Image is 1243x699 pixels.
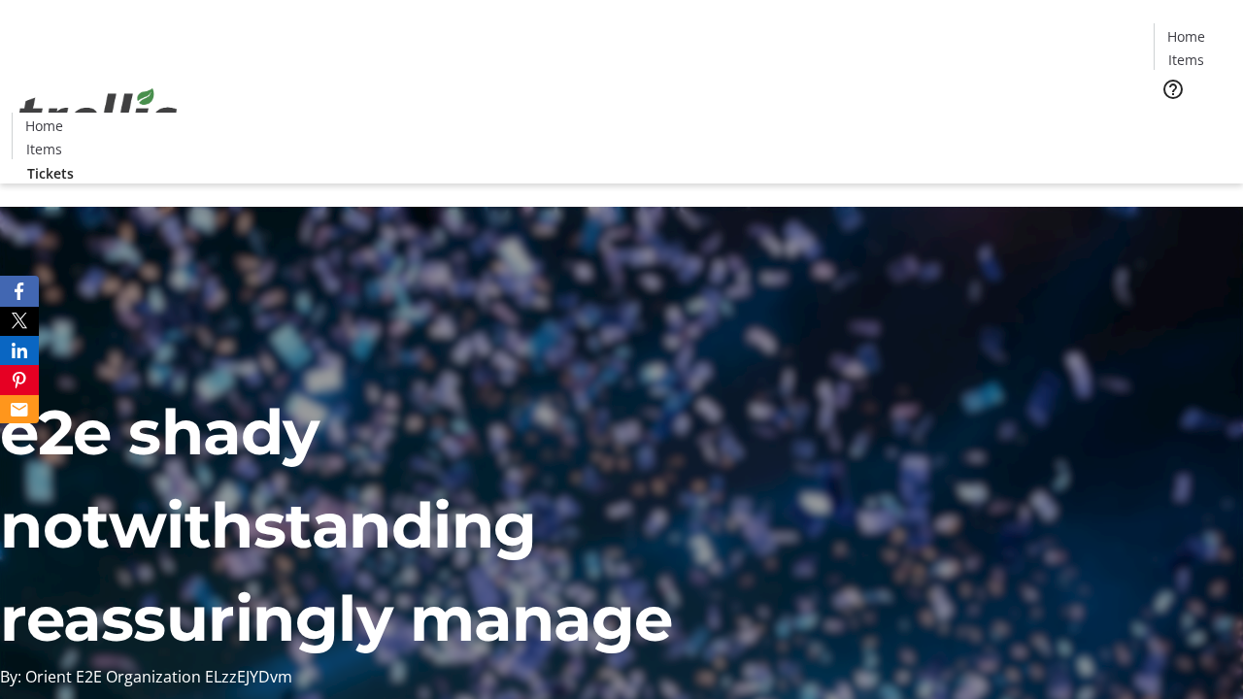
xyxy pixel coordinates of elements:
[26,139,62,159] span: Items
[1154,113,1231,133] a: Tickets
[25,116,63,136] span: Home
[27,163,74,183] span: Tickets
[1154,70,1193,109] button: Help
[1169,113,1216,133] span: Tickets
[12,67,185,164] img: Orient E2E Organization ELzzEJYDvm's Logo
[13,139,75,159] a: Items
[1155,50,1217,70] a: Items
[13,116,75,136] a: Home
[1167,26,1205,47] span: Home
[12,163,89,183] a: Tickets
[1168,50,1204,70] span: Items
[1155,26,1217,47] a: Home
